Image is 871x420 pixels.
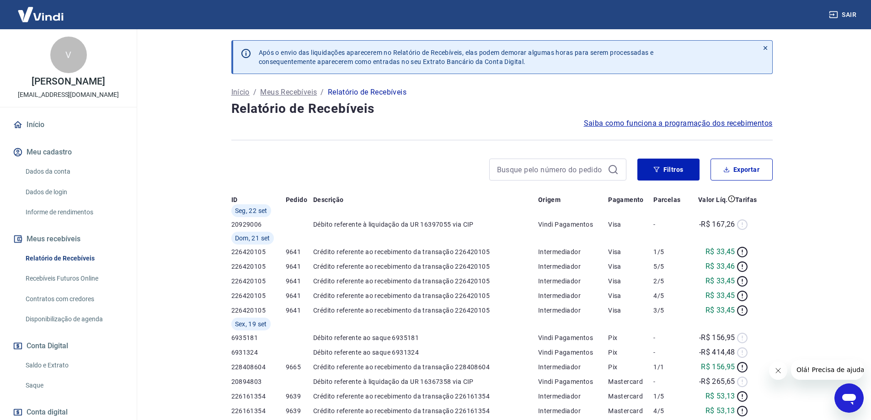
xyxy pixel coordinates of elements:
a: Meus Recebíveis [260,87,317,98]
p: Crédito referente ao recebimento da transação 226161354 [313,406,538,415]
a: Saiba como funciona a programação dos recebimentos [584,118,773,129]
p: Relatório de Recebíveis [328,87,406,98]
p: R$ 53,13 [705,391,735,402]
p: -R$ 167,26 [699,219,735,230]
p: Valor Líq. [698,195,728,204]
iframe: Fechar mensagem [769,362,787,380]
button: Filtros [637,159,700,181]
p: R$ 53,13 [705,405,735,416]
p: 1/5 [653,247,688,256]
p: Intermediador [538,291,608,300]
p: 226420105 [231,276,286,286]
p: Crédito referente ao recebimento da transação 228408604 [313,362,538,372]
a: Informe de rendimentos [22,203,126,222]
button: Conta Digital [11,336,126,356]
p: / [321,87,324,98]
p: 4/5 [653,291,688,300]
p: 2/5 [653,276,688,286]
p: Vindi Pagamentos [538,348,608,357]
p: Pix [608,333,653,342]
span: Seg, 22 set [235,206,267,215]
p: 20894803 [231,377,286,386]
p: Débito referente à liquidação da UR 16397055 via CIP [313,220,538,229]
p: Pedido [286,195,307,204]
button: Sair [827,6,860,23]
p: 9639 [286,392,313,401]
p: Crédito referente ao recebimento da transação 226420105 [313,247,538,256]
p: 6931324 [231,348,286,357]
p: Parcelas [653,195,680,204]
p: 9639 [286,406,313,415]
p: 5/5 [653,262,688,271]
p: Crédito referente ao recebimento da transação 226420105 [313,276,538,286]
span: Dom, 21 set [235,234,270,243]
p: 228408604 [231,362,286,372]
p: Pix [608,348,653,357]
p: 20929006 [231,220,286,229]
p: Intermediador [538,247,608,256]
p: R$ 156,95 [701,362,735,372]
p: Visa [608,276,653,286]
p: Intermediador [538,276,608,286]
p: Visa [608,247,653,256]
p: R$ 33,45 [705,305,735,316]
p: Intermediador [538,406,608,415]
p: Vindi Pagamentos [538,333,608,342]
p: Após o envio das liquidações aparecerem no Relatório de Recebíveis, elas podem demorar algumas ho... [259,48,654,66]
button: Meu cadastro [11,142,126,162]
p: - [653,348,688,357]
p: Início [231,87,250,98]
p: / [253,87,256,98]
p: Crédito referente ao recebimento da transação 226420105 [313,306,538,315]
p: Mastercard [608,377,653,386]
p: -R$ 156,95 [699,332,735,343]
p: Visa [608,262,653,271]
span: Conta digital [27,406,68,419]
p: 1/1 [653,362,688,372]
p: Vindi Pagamentos [538,377,608,386]
p: 3/5 [653,306,688,315]
iframe: Botão para abrir a janela de mensagens [834,383,864,413]
p: 226420105 [231,306,286,315]
p: Débito referente ao saque 6935181 [313,333,538,342]
p: 226161354 [231,406,286,415]
p: R$ 33,45 [705,290,735,301]
p: Visa [608,291,653,300]
a: Recebíveis Futuros Online [22,269,126,288]
p: 9665 [286,362,313,372]
p: -R$ 265,65 [699,376,735,387]
p: Crédito referente ao recebimento da transação 226420105 [313,291,538,300]
p: Débito referente à liquidação da UR 16367358 via CIP [313,377,538,386]
button: Meus recebíveis [11,229,126,249]
p: 226161354 [231,392,286,401]
div: V [50,37,87,73]
p: Intermediador [538,362,608,372]
p: Origem [538,195,561,204]
p: 9641 [286,306,313,315]
span: Olá! Precisa de ajuda? [5,6,77,14]
a: Saldo e Extrato [22,356,126,375]
p: Intermediador [538,306,608,315]
a: Relatório de Recebíveis [22,249,126,268]
p: 4/5 [653,406,688,415]
p: Pagamento [608,195,644,204]
img: Vindi [11,0,70,28]
a: Dados de login [22,183,126,202]
p: ID [231,195,238,204]
p: 9641 [286,262,313,271]
p: Intermediador [538,262,608,271]
p: 226420105 [231,247,286,256]
p: 1/5 [653,392,688,401]
span: Sex, 19 set [235,319,267,329]
a: Início [11,115,126,135]
p: Visa [608,306,653,315]
p: Tarifas [735,195,757,204]
p: Crédito referente ao recebimento da transação 226420105 [313,262,538,271]
p: Mastercard [608,406,653,415]
iframe: Mensagem da empresa [791,360,864,380]
p: 6935181 [231,333,286,342]
p: Pix [608,362,653,372]
p: 9641 [286,291,313,300]
p: - [653,220,688,229]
